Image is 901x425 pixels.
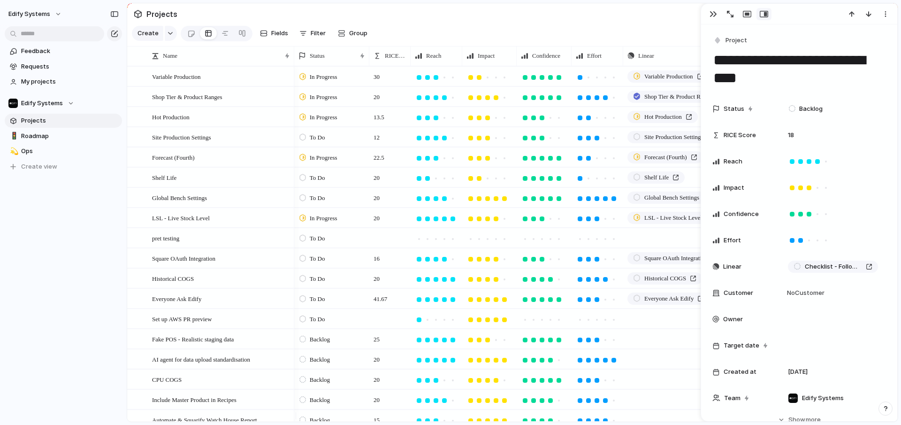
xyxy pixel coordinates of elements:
[724,367,756,377] span: Created at
[5,60,122,74] a: Requests
[21,131,119,141] span: Roadmap
[370,168,383,183] span: 20
[370,350,383,364] span: 20
[152,354,250,364] span: AI agent for data upload standardisation
[152,333,234,344] span: Fake POS - Realistic staging data
[152,152,195,162] span: Forecast (Fourth)
[310,193,325,203] span: To Do
[256,26,292,41] button: Fields
[644,193,699,202] span: Global Bench Settings
[310,173,325,183] span: To Do
[724,236,741,245] span: Effort
[370,249,383,263] span: 16
[724,183,744,193] span: Impact
[21,99,63,108] span: Edify Systems
[725,36,747,45] span: Project
[310,335,330,344] span: Backlog
[310,395,330,405] span: Backlog
[152,414,257,425] span: Automate & Squarify Watch House Report
[152,131,211,142] span: Site Production Settings
[788,415,805,425] span: Show
[627,91,731,103] a: Shop Tier & Product Ranges
[587,51,602,61] span: Effort
[370,188,383,203] span: 20
[370,148,388,162] span: 22.5
[478,51,495,61] span: Impact
[8,9,50,19] span: Edify Systems
[644,173,669,182] span: Shelf Life
[627,272,702,285] a: Historical COGS
[310,375,330,385] span: Backlog
[310,214,337,223] span: In Progress
[5,96,122,110] button: Edify Systems
[370,108,388,122] span: 13.5
[5,114,122,128] a: Projects
[724,157,742,166] span: Reach
[310,234,325,243] span: To Do
[370,128,383,142] span: 12
[310,416,330,425] span: Backlog
[152,71,201,82] span: Variable Production
[784,125,798,140] span: 18
[310,315,325,324] span: To Do
[370,87,383,102] span: 20
[385,51,406,61] span: RICE Score
[788,367,808,377] span: [DATE]
[627,212,718,224] a: LSL - Live Stock Level
[310,355,330,364] span: Backlog
[723,315,743,324] span: Owner
[4,7,67,22] button: Edify Systems
[370,410,383,425] span: 15
[152,212,210,223] span: LSL - Live Stock Level
[152,192,207,203] span: Global Bench Settings
[5,129,122,143] a: 🚦Roadmap
[644,153,687,162] span: Forecast (Fourth)
[21,162,57,171] span: Create view
[10,131,16,141] div: 🚦
[152,313,212,324] span: Set up AWS PR preview
[21,116,119,125] span: Projects
[627,151,703,163] a: Forecast (Fourth)
[627,111,698,123] a: Hot Production
[152,172,176,183] span: Shelf Life
[627,293,710,305] a: Everyone Ask Edify
[806,415,821,425] span: more
[644,254,708,263] span: Square OAuth Integration
[370,67,383,82] span: 30
[310,133,325,142] span: To Do
[644,132,703,142] span: Site Production Settings
[724,104,744,114] span: Status
[799,104,823,114] span: Backlog
[152,273,194,284] span: Historical COGS
[132,26,163,41] button: Create
[21,46,119,56] span: Feedback
[5,144,122,158] a: 💫Ops
[370,289,391,304] span: 41.67
[532,51,560,61] span: Confidence
[21,147,119,156] span: Ops
[802,394,844,403] span: Edify Systems
[724,288,753,298] span: Customer
[711,34,750,47] button: Project
[724,394,741,403] span: Team
[145,6,179,23] span: Projects
[723,262,741,271] span: Linear
[370,269,383,284] span: 20
[644,92,715,101] span: Shop Tier & Product Ranges
[310,294,325,304] span: To Do
[426,51,441,61] span: Reach
[349,29,367,38] span: Group
[627,70,709,83] a: Variable Production
[724,209,759,219] span: Confidence
[627,252,724,264] a: Square OAuth Integration
[627,171,685,184] a: Shelf Life
[5,75,122,89] a: My projects
[644,213,702,223] span: LSL - Live Stock Level
[310,51,325,61] span: Status
[370,330,383,344] span: 25
[627,131,719,143] a: Site Production Settings
[152,253,215,263] span: Square OAuth Integration
[627,192,715,204] a: Global Bench Settings
[152,374,182,385] span: CPU COGS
